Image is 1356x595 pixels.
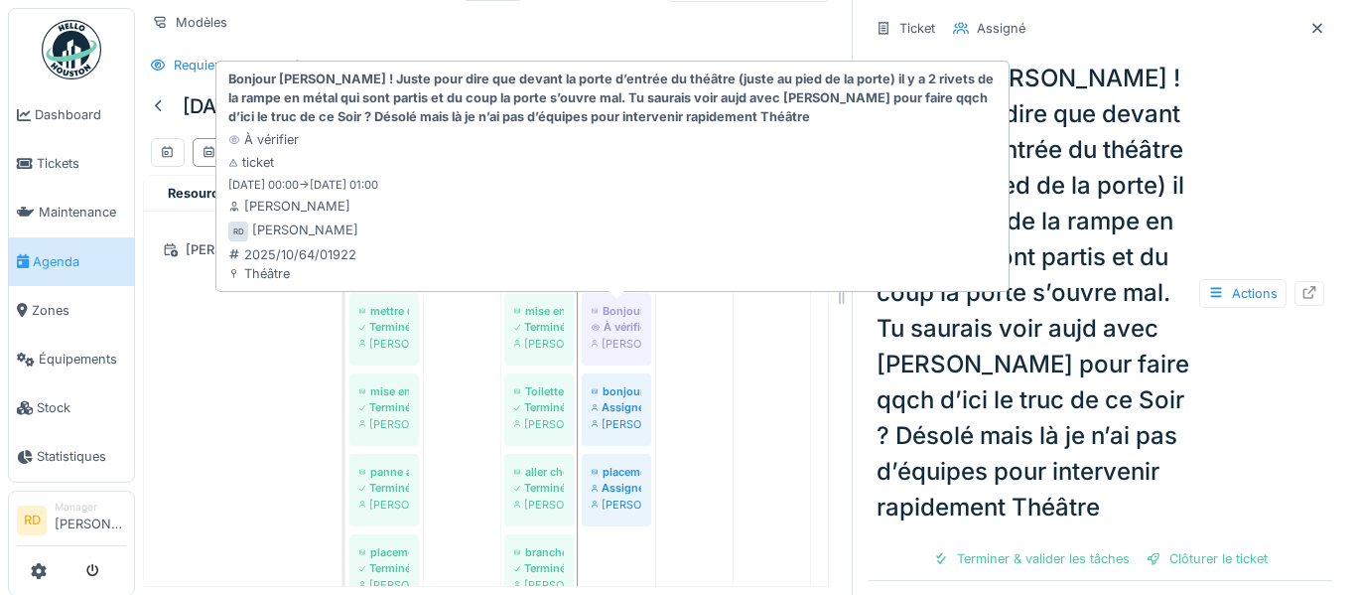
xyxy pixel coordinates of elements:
div: Modèles [143,8,236,37]
div: [PERSON_NAME] [514,577,564,593]
a: RD Manager[PERSON_NAME] [17,500,126,547]
li: RD [17,506,47,535]
div: [PERSON_NAME] [514,497,564,513]
div: Filtres [330,53,408,81]
span: Stock [37,398,126,417]
a: Maintenance [9,188,134,236]
div: placement de deux prises hermétique dans la salle de bain de [GEOGRAPHIC_DATA] [359,544,409,560]
small: [DATE] 00:00 -> [DATE] 01:00 [228,177,378,194]
span: Zones [32,301,126,320]
div: Terminé [514,319,564,335]
div: [PERSON_NAME] [359,497,409,513]
img: Badge_color-CXgf-gQk.svg [42,20,101,79]
a: Équipements [9,335,134,383]
li: [PERSON_NAME] [55,500,126,542]
div: placement d'un petit boiler sous la paillasse du prof dans le labo newton [592,464,641,480]
div: Bonjour [PERSON_NAME] ! Juste pour dire que devant la porte d’entrée du théâtre (juste au pied de... [869,53,1332,533]
div: Manager [55,500,126,515]
div: Assigné [592,480,641,496]
h5: [DATE] – [DATE] [183,94,330,118]
div: [PERSON_NAME] [359,416,409,432]
a: Tickets [9,139,134,188]
span: Maintenance [39,203,126,222]
div: Terminé [514,480,564,496]
div: [PERSON_NAME] [359,336,409,352]
div: [PERSON_NAME] [252,221,358,239]
div: 2025/10/64/01922 [228,245,356,264]
a: Statistiques [9,432,134,481]
div: Affichage [729,53,829,81]
div: [PERSON_NAME] [514,416,564,432]
div: Terminé [514,399,564,415]
span: Dashboard [35,105,126,124]
span: Tickets [37,154,126,173]
div: Terminé [359,480,409,496]
div: Assigné [592,399,641,415]
a: Agenda [9,237,134,286]
div: À vérifier [228,130,299,149]
div: [PERSON_NAME] [156,237,330,262]
div: mise en place salle verte de 20 tables pliante pour le 2 et 3/10 [514,303,564,319]
div: Théâtre [228,264,356,283]
div: [PERSON_NAME] [228,197,350,216]
div: Clôturer le ticket [1138,545,1276,572]
div: [PERSON_NAME] [514,336,564,352]
div: Bonjour [PERSON_NAME] ! Juste pour dire que devant la porte d’entrée du théâtre (juste au pied de... [592,303,641,319]
a: Dashboard [9,90,134,139]
a: Zones [9,286,134,335]
div: Terminé [359,319,409,335]
div: Terminé [359,399,409,415]
span: Agenda [33,252,126,271]
div: mise en fonctionnement du petit baffle et micro cour 4/5/6 [359,383,409,399]
div: [PERSON_NAME] [592,497,641,513]
strong: Bonjour [PERSON_NAME] ! Juste pour dire que devant la porte d’entrée du théâtre (juste au pied de... [228,70,997,127]
div: Ticket [899,19,935,38]
div: [PERSON_NAME] [592,416,641,432]
div: Terminé [514,560,564,576]
div: [PERSON_NAME] [359,577,409,593]
div: RD [228,222,248,241]
div: Toilette filles cour 1 Boîte de réception [PERSON_NAME] [DATE] 11:23 ([DATE]) À Service Ouverture... [514,383,564,399]
span: Statistiques [37,447,126,466]
div: mettre du sel adoucisseur au centenaire [359,303,409,319]
div: bonjour serait-il possible de rajouter une plaquette sur chaque porte du coté ou les clenches ont... [592,383,641,399]
div: Terminer & valider les tâches [925,545,1138,572]
div: aller chez [PERSON_NAME] pour l'achat de tuyaux et pièces de plomberie pour une décharge d'eau du... [514,464,564,480]
div: Terminé [359,560,409,576]
span: Équipements [39,350,126,369]
div: Requiert votre attention [174,56,315,74]
div: Actions [1199,279,1287,308]
span: Resources [168,186,234,201]
a: Stock [9,383,134,432]
div: ticket [228,153,274,172]
div: panne ascenseur primaire depannage pour savoir sortir le chariot de nettoyage [359,464,409,480]
div: À vérifier [592,319,641,335]
div: Assigné [977,19,1025,38]
div: [PERSON_NAME] [592,336,641,352]
div: brancher cour primaire le micro [514,544,564,560]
